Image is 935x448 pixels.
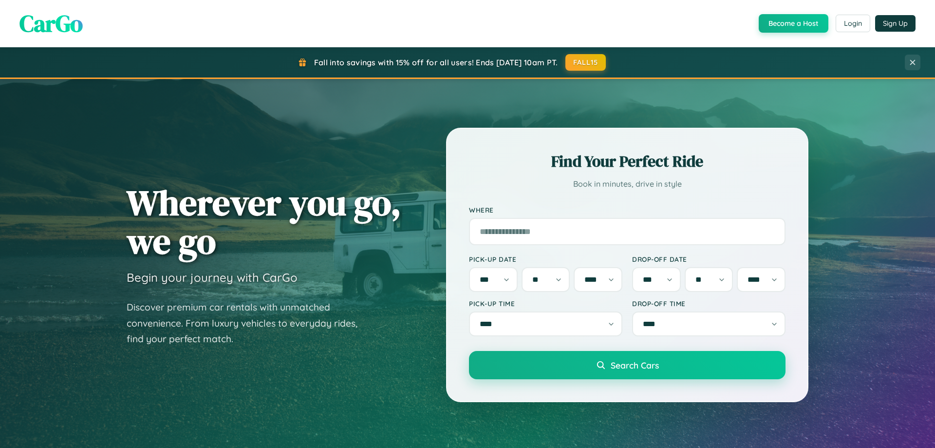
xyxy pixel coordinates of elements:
span: CarGo [19,7,83,39]
button: Search Cars [469,351,785,379]
label: Where [469,206,785,214]
span: Fall into savings with 15% off for all users! Ends [DATE] 10am PT. [314,58,558,67]
h3: Begin your journey with CarGo [127,270,298,285]
label: Pick-up Time [469,299,622,308]
button: Sign Up [875,15,916,32]
h1: Wherever you go, we go [127,183,401,260]
p: Book in minutes, drive in style [469,177,785,191]
button: Become a Host [759,14,828,33]
h2: Find Your Perfect Ride [469,151,785,172]
span: Search Cars [611,360,659,370]
label: Pick-up Date [469,255,622,263]
button: Login [836,15,870,32]
button: FALL15 [565,54,606,71]
p: Discover premium car rentals with unmatched convenience. From luxury vehicles to everyday rides, ... [127,299,370,347]
label: Drop-off Date [632,255,785,263]
label: Drop-off Time [632,299,785,308]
